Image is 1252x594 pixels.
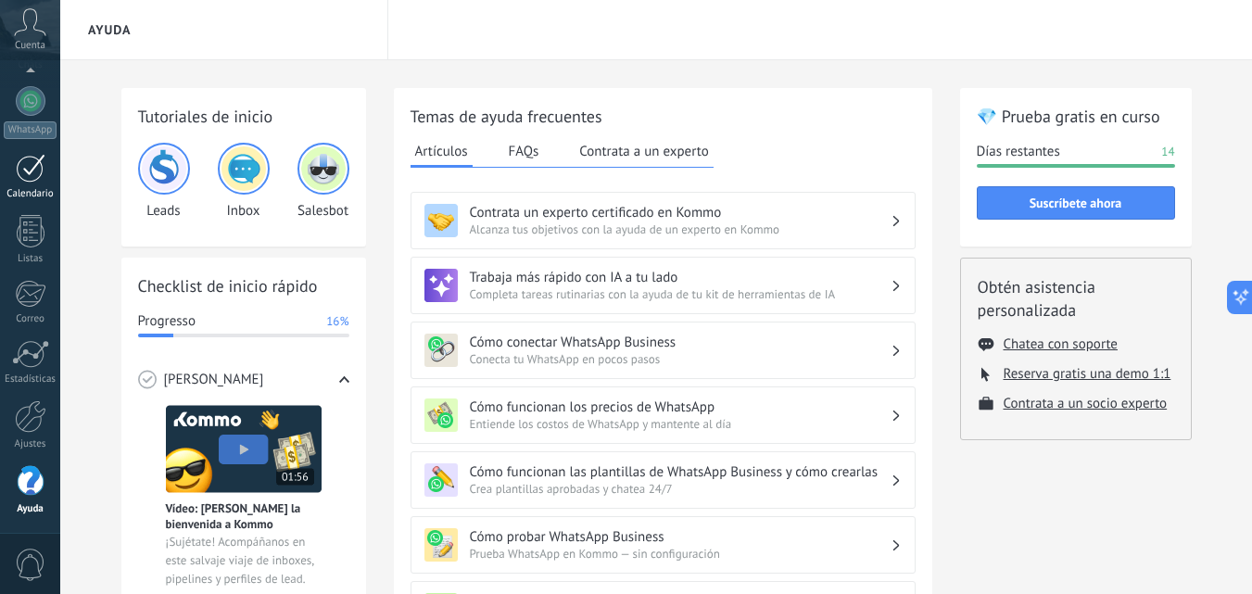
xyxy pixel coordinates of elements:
button: Artículos [411,137,473,168]
span: Crea plantillas aprobadas y chatea 24/7 [470,481,891,497]
span: Conecta tu WhatsApp en pocos pasos [470,351,891,367]
span: Prueba WhatsApp en Kommo — sin configuración [470,546,891,562]
span: Progresso [138,312,196,331]
h3: Contrata un experto certificado en Kommo [470,204,891,221]
div: Estadísticas [4,373,57,385]
div: Salesbot [297,143,349,220]
div: Leads [138,143,190,220]
span: Días restantes [977,143,1060,161]
span: Entiende los costos de WhatsApp y mantente al día [470,416,891,432]
h3: Cómo funcionan las plantillas de WhatsApp Business y cómo crearlas [470,463,891,481]
button: Reserva gratis una demo 1:1 [1004,365,1171,383]
span: ¡Sujétate! Acompáñanos en este salvaje viaje de inboxes, pipelines y perfiles de lead. [166,533,322,588]
span: Alcanza tus objetivos con la ayuda de un experto en Kommo [470,221,891,237]
h2: Checklist de inicio rápido [138,274,349,297]
h2: 💎 Prueba gratis en curso [977,105,1175,128]
span: 16% [326,312,348,331]
button: FAQs [504,137,544,165]
h3: Cómo probar WhatsApp Business [470,528,891,546]
button: Chatea con soporte [1004,335,1118,353]
h2: Temas de ayuda frecuentes [411,105,916,128]
div: WhatsApp [4,121,57,139]
button: Suscríbete ahora [977,186,1175,220]
span: Cuenta [15,40,45,52]
h3: Cómo conectar WhatsApp Business [470,334,891,351]
span: 14 [1161,143,1174,161]
h3: Trabaja más rápido con IA a tu lado [470,269,891,286]
div: Calendario [4,188,57,200]
div: Ajustes [4,438,57,450]
span: [PERSON_NAME] [164,371,264,389]
img: Meet video [166,405,322,493]
button: Contrata a un experto [575,137,713,165]
div: Correo [4,313,57,325]
span: Completa tareas rutinarias con la ayuda de tu kit de herramientas de IA [470,286,891,302]
span: Vídeo: [PERSON_NAME] la bienvenida a Kommo [166,500,322,532]
div: Listas [4,253,57,265]
div: Inbox [218,143,270,220]
button: Contrata a un socio experto [1004,395,1168,412]
h2: Tutoriales de inicio [138,105,349,128]
span: Suscríbete ahora [1030,196,1122,209]
div: Ayuda [4,503,57,515]
h2: Obtén asistencia personalizada [978,275,1174,322]
h3: Cómo funcionan los precios de WhatsApp [470,398,891,416]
